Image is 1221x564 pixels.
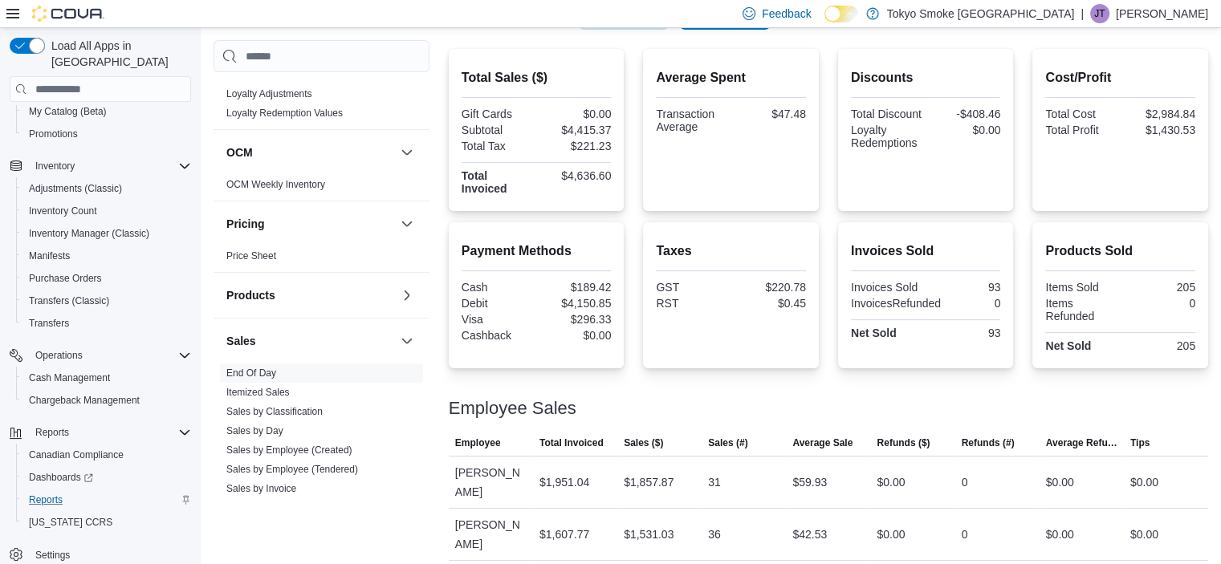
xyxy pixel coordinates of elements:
[214,84,429,129] div: Loyalty
[29,394,140,407] span: Chargeback Management
[624,473,674,492] div: $1,857.87
[22,179,128,198] a: Adjustments (Classic)
[539,297,611,310] div: $4,150.85
[1046,436,1117,449] span: Average Refund
[929,327,1000,339] div: 93
[32,6,104,22] img: Cova
[226,387,290,398] a: Itemized Sales
[735,297,806,310] div: $0.45
[22,291,116,310] a: Transfers (Classic)
[16,200,197,222] button: Inventory Count
[226,216,264,232] h3: Pricing
[624,436,663,449] span: Sales ($)
[16,100,197,123] button: My Catalog (Beta)
[29,423,191,442] span: Reports
[16,389,197,412] button: Chargeback Management
[449,456,533,508] div: [PERSON_NAME]
[16,511,197,534] button: [US_STATE] CCRS
[226,482,296,495] span: Sales by Invoice
[851,241,1001,261] h2: Invoices Sold
[929,281,1000,294] div: 93
[1094,4,1105,23] span: JT
[462,281,533,294] div: Cash
[851,108,922,120] div: Total Discount
[462,124,533,136] div: Subtotal
[22,391,146,410] a: Chargeback Management
[539,313,611,326] div: $296.33
[1045,241,1195,261] h2: Products Sold
[29,250,70,262] span: Manifests
[462,241,612,261] h2: Payment Methods
[29,448,124,461] span: Canadian Compliance
[22,513,119,532] a: [US_STATE] CCRS
[226,444,352,456] a: Sales by Employee (Created)
[539,473,589,492] div: $1,951.04
[539,525,589,544] div: $1,607.77
[1124,281,1195,294] div: 205
[29,272,102,285] span: Purchase Orders
[851,297,941,310] div: InvoicesRefunded
[226,333,394,349] button: Sales
[16,466,197,489] a: Dashboards
[462,169,507,195] strong: Total Invoiced
[22,224,191,243] span: Inventory Manager (Classic)
[226,444,352,456] span: Sales by Employee (Created)
[735,108,806,120] div: $47.48
[22,246,76,266] a: Manifests
[22,445,130,465] a: Canadian Compliance
[16,444,197,466] button: Canadian Compliance
[16,367,197,389] button: Cash Management
[462,297,533,310] div: Debit
[16,312,197,335] button: Transfers
[929,108,1000,120] div: -$408.46
[29,346,191,365] span: Operations
[887,4,1075,23] p: Tokyo Smoke [GEOGRAPHIC_DATA]
[3,421,197,444] button: Reports
[397,214,417,233] button: Pricing
[624,525,674,544] div: $1,531.03
[16,222,197,245] button: Inventory Manager (Classic)
[22,224,156,243] a: Inventory Manager (Classic)
[22,246,191,266] span: Manifests
[16,177,197,200] button: Adjustments (Classic)
[214,246,429,272] div: Pricing
[226,107,343,120] span: Loyalty Redemption Values
[29,156,81,176] button: Inventory
[1045,281,1117,294] div: Items Sold
[877,436,930,449] span: Refunds ($)
[29,516,112,529] span: [US_STATE] CCRS
[539,281,611,294] div: $189.42
[851,327,897,339] strong: Net Sold
[226,405,323,418] span: Sales by Classification
[226,88,312,99] a: Loyalty Adjustments
[22,368,191,387] span: Cash Management
[226,367,276,379] a: End Of Day
[22,201,191,221] span: Inventory Count
[226,108,343,119] a: Loyalty Redemption Values
[449,509,533,560] div: [PERSON_NAME]
[792,473,827,492] div: $59.93
[1130,473,1158,492] div: $0.00
[29,346,89,365] button: Operations
[1130,436,1150,449] span: Tips
[929,124,1000,136] div: $0.00
[29,227,149,240] span: Inventory Manager (Classic)
[22,314,191,333] span: Transfers
[29,493,63,506] span: Reports
[792,525,827,544] div: $42.53
[539,124,611,136] div: $4,415.37
[877,473,905,492] div: $0.00
[226,406,323,417] a: Sales by Classification
[539,329,611,342] div: $0.00
[1045,297,1117,323] div: Items Refunded
[35,349,83,362] span: Operations
[22,102,113,121] a: My Catalog (Beta)
[16,245,197,267] button: Manifests
[824,22,825,23] span: Dark Mode
[656,297,727,310] div: RST
[226,287,275,303] h3: Products
[226,144,394,160] button: OCM
[29,317,69,330] span: Transfers
[1124,339,1195,352] div: 205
